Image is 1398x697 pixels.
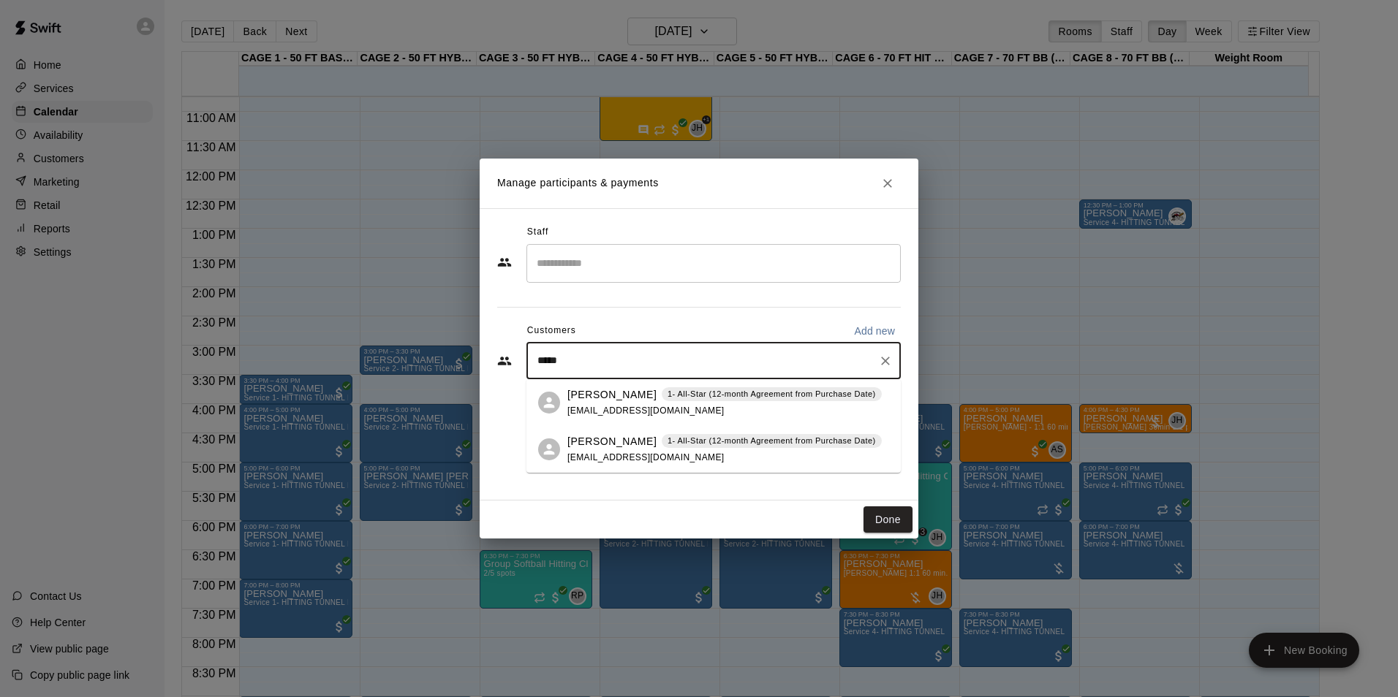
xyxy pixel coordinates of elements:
[567,452,725,462] span: [EMAIL_ADDRESS][DOMAIN_NAME]
[527,319,576,343] span: Customers
[567,405,725,416] span: [EMAIL_ADDRESS][DOMAIN_NAME]
[497,255,512,270] svg: Staff
[864,506,913,533] button: Done
[497,354,512,368] svg: Customers
[668,388,876,400] p: 1- All-Star (12-month Agreement from Purchase Date)
[875,351,896,371] button: Clear
[854,324,895,338] p: Add new
[874,170,901,197] button: Close
[527,221,548,244] span: Staff
[567,387,657,403] p: [PERSON_NAME]
[497,175,659,191] p: Manage participants & payments
[538,392,560,414] div: Steven Klimke
[526,343,901,379] div: Start typing to search customers...
[567,434,657,449] p: [PERSON_NAME]
[538,438,560,460] div: Brandt Klimke
[848,319,901,343] button: Add new
[668,435,876,447] p: 1- All-Star (12-month Agreement from Purchase Date)
[526,244,901,283] div: Search staff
